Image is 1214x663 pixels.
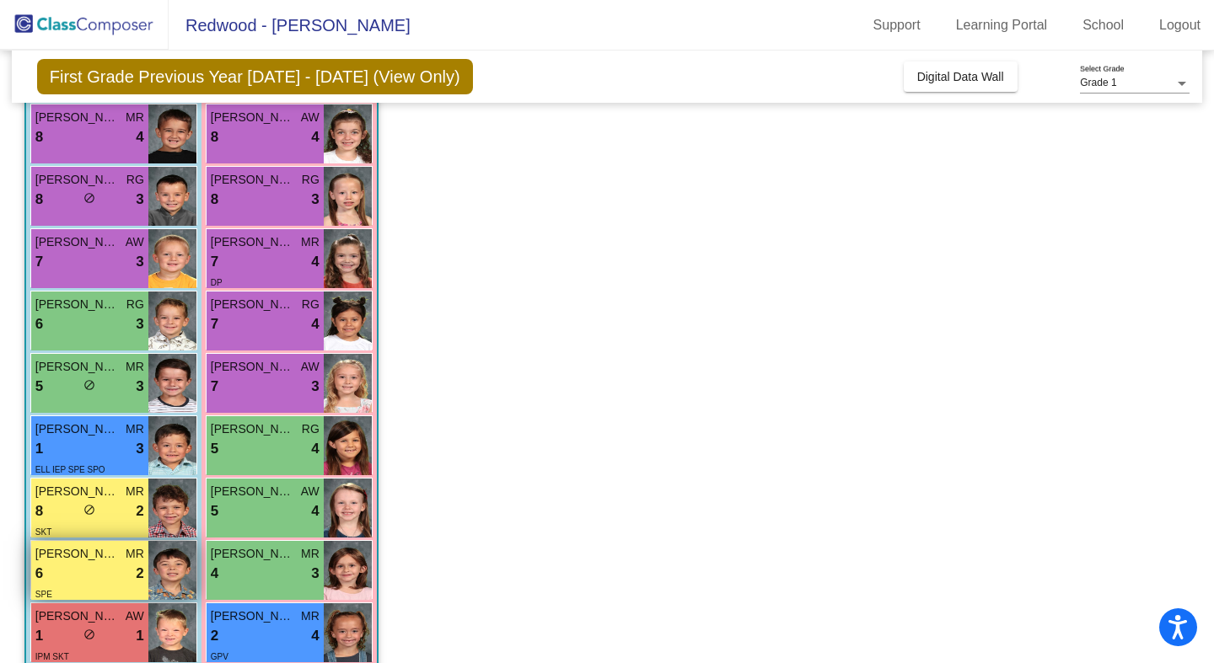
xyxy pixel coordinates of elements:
[311,563,319,585] span: 3
[311,376,319,398] span: 3
[211,625,218,647] span: 2
[126,420,144,438] span: MR
[35,500,43,522] span: 8
[311,313,319,335] span: 4
[211,500,218,522] span: 5
[126,171,144,189] span: RG
[301,545,320,563] span: MR
[302,296,320,313] span: RG
[860,12,934,39] a: Support
[301,233,320,251] span: MR
[126,483,144,500] span: MR
[311,625,319,647] span: 4
[35,420,120,438] span: [PERSON_NAME]
[211,233,295,251] span: [PERSON_NAME]
[35,438,43,460] span: 1
[211,438,218,460] span: 5
[311,500,319,522] span: 4
[311,126,319,148] span: 4
[211,358,295,376] span: [PERSON_NAME]
[211,296,295,313] span: [PERSON_NAME]
[136,251,143,273] span: 3
[136,376,143,398] span: 3
[211,126,218,148] span: 8
[211,251,218,273] span: 7
[311,438,319,460] span: 4
[35,376,43,398] span: 5
[136,313,143,335] span: 3
[35,625,43,647] span: 1
[136,563,143,585] span: 2
[311,189,319,211] span: 3
[35,313,43,335] span: 6
[943,12,1061,39] a: Learning Portal
[211,109,295,126] span: [PERSON_NAME]
[126,296,144,313] span: RG
[211,278,223,287] span: DP
[1080,77,1116,88] span: Grade 1
[136,500,143,522] span: 2
[126,109,144,126] span: MR
[301,483,320,500] span: AW
[83,628,95,640] span: do_not_disturb_alt
[136,189,143,211] span: 3
[917,70,1004,83] span: Digital Data Wall
[126,358,144,376] span: MR
[301,607,320,625] span: MR
[211,189,218,211] span: 8
[83,379,95,391] span: do_not_disturb_alt
[301,109,320,126] span: AW
[126,233,144,251] span: AW
[35,652,69,661] span: IPM SKT
[211,420,295,438] span: [PERSON_NAME]
[35,358,120,376] span: [PERSON_NAME]
[211,607,295,625] span: [PERSON_NAME]
[302,171,320,189] span: RG
[35,233,120,251] span: [PERSON_NAME]
[169,12,411,39] span: Redwood - [PERSON_NAME]
[35,465,105,474] span: ELL IEP SPE SPO
[126,545,144,563] span: MR
[35,607,120,625] span: [PERSON_NAME]
[126,607,144,625] span: AW
[301,358,320,376] span: AW
[35,590,52,599] span: SPE
[1146,12,1214,39] a: Logout
[35,126,43,148] span: 8
[83,192,95,204] span: do_not_disturb_alt
[211,652,228,661] span: GPV
[211,376,218,398] span: 7
[136,625,143,647] span: 1
[83,504,95,516] span: do_not_disturb_alt
[211,171,295,189] span: [PERSON_NAME]
[211,313,218,335] span: 7
[35,563,43,585] span: 6
[35,483,120,500] span: [PERSON_NAME]
[35,296,120,313] span: [PERSON_NAME]
[37,59,473,94] span: First Grade Previous Year [DATE] - [DATE] (View Only)
[35,527,51,537] span: SKT
[35,545,120,563] span: [PERSON_NAME]
[35,189,43,211] span: 8
[35,109,120,126] span: [PERSON_NAME] [PERSON_NAME]
[136,126,143,148] span: 4
[35,171,120,189] span: [PERSON_NAME]
[211,563,218,585] span: 4
[211,545,295,563] span: [PERSON_NAME]
[211,483,295,500] span: [PERSON_NAME]
[35,251,43,273] span: 7
[136,438,143,460] span: 3
[302,420,320,438] span: RG
[1069,12,1137,39] a: School
[904,61,1018,92] button: Digital Data Wall
[311,251,319,273] span: 4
